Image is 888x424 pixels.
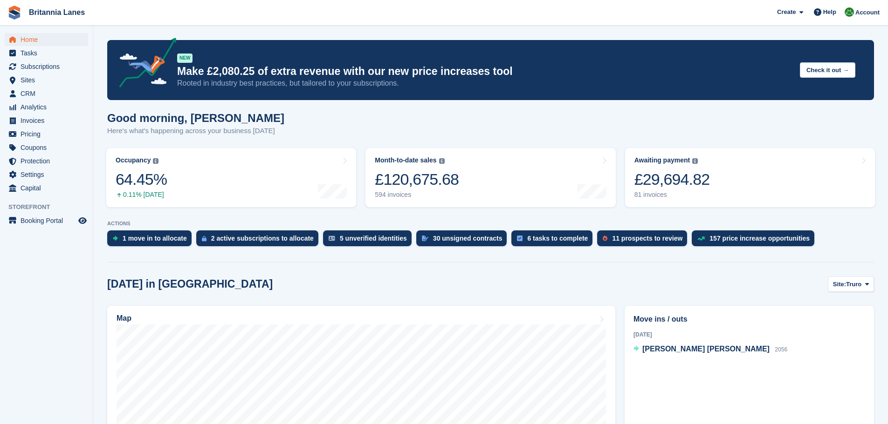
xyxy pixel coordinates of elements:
[603,236,607,241] img: prospect-51fa495bee0391a8d652442698ab0144808aea92771e9ea1ae160a38d050c398.svg
[116,191,167,199] div: 0.11% [DATE]
[775,346,787,353] span: 2056
[21,87,76,100] span: CRM
[5,168,88,181] a: menu
[634,156,690,164] div: Awaiting payment
[329,236,335,241] img: verify_identity-adf6edd0f0f0b5bbfe63781bf79b02c33cf7c696d77639b501bdc392416b5a36.svg
[21,182,76,195] span: Capital
[800,62,855,78] button: Check it out →
[21,74,76,87] span: Sites
[113,236,118,241] img: move_ins_to_allocate_icon-fdf77a2bb77ea45bf5b3d319d69a93e2d87916cf1d5bf7949dd705db3b84f3ca.svg
[77,215,88,226] a: Preview store
[823,7,836,17] span: Help
[511,230,597,251] a: 6 tasks to complete
[5,155,88,168] a: menu
[633,314,865,325] h2: Move ins / outs
[123,235,187,242] div: 1 move in to allocate
[375,191,459,199] div: 594 invoices
[527,235,588,242] div: 6 tasks to complete
[692,230,819,251] a: 157 price increase opportunities
[153,158,158,164] img: icon-info-grey-7440780725fd019a000dd9b08b2336e03edf1995a4989e88bcd33f0948082b44.svg
[116,170,167,189] div: 64.45%
[21,47,76,60] span: Tasks
[5,87,88,100] a: menu
[116,156,151,164] div: Occupancy
[21,128,76,141] span: Pricing
[107,221,874,227] p: ACTIONS
[709,235,810,242] div: 157 price increase opportunities
[634,191,710,199] div: 81 invoices
[5,74,88,87] a: menu
[375,156,436,164] div: Month-to-date sales
[25,5,89,20] a: Britannia Lanes
[828,276,874,292] button: Site: Truro
[107,278,273,290] h2: [DATE] in [GEOGRAPHIC_DATA]
[5,141,88,154] a: menu
[625,148,875,207] a: Awaiting payment £29,694.82 81 invoices
[196,230,323,251] a: 2 active subscriptions to allocate
[633,343,787,356] a: [PERSON_NAME] [PERSON_NAME] 2056
[692,158,698,164] img: icon-info-grey-7440780725fd019a000dd9b08b2336e03edf1995a4989e88bcd33f0948082b44.svg
[107,230,196,251] a: 1 move in to allocate
[21,168,76,181] span: Settings
[422,236,428,241] img: contract_signature_icon-13c848040528278c33f63329250d36e43548de30e8caae1d1a13099fd9432cc5.svg
[211,235,314,242] div: 2 active subscriptions to allocate
[177,65,792,78] p: Make £2,080.25 of extra revenue with our new price increases tool
[107,126,284,136] p: Here's what's happening across your business [DATE]
[365,148,615,207] a: Month-to-date sales £120,675.68 594 invoices
[633,330,865,339] div: [DATE]
[597,230,692,251] a: 11 prospects to review
[21,60,76,73] span: Subscriptions
[5,128,88,141] a: menu
[21,141,76,154] span: Coupons
[107,112,284,124] h1: Good morning, [PERSON_NAME]
[642,345,770,353] span: [PERSON_NAME] [PERSON_NAME]
[634,170,710,189] div: £29,694.82
[177,78,792,88] p: Rooted in industry best practices, but tailored to your subscriptions.
[21,214,76,227] span: Booking Portal
[5,114,88,127] a: menu
[21,33,76,46] span: Home
[21,101,76,114] span: Analytics
[833,280,846,289] span: Site:
[439,158,445,164] img: icon-info-grey-7440780725fd019a000dd9b08b2336e03edf1995a4989e88bcd33f0948082b44.svg
[177,54,193,63] div: NEW
[111,38,177,91] img: price-adjustments-announcement-icon-8257ccfd72463d97f412b2fc003d46551f7dbcb40ab6d574587a9cd5c0d94...
[5,214,88,227] a: menu
[5,182,88,195] a: menu
[845,7,854,17] img: Matt Lane
[846,280,861,289] span: Truro
[117,314,131,323] h2: Map
[5,60,88,73] a: menu
[416,230,512,251] a: 30 unsigned contracts
[777,7,796,17] span: Create
[106,148,356,207] a: Occupancy 64.45% 0.11% [DATE]
[7,6,21,20] img: stora-icon-8386f47178a22dfd0bd8f6a31ec36ba5ce8667c1dd55bd0f319d3a0aa187defe.svg
[433,235,503,242] div: 30 unsigned contracts
[375,170,459,189] div: £120,675.68
[697,236,705,241] img: price_increase_opportunities-93ffe204e8149a01c8c9dc8f82e8f89637d9d84a8eef4429ea346261dce0b2c0.svg
[323,230,416,251] a: 5 unverified identities
[8,202,93,212] span: Storefront
[5,47,88,60] a: menu
[202,236,207,242] img: active_subscription_to_allocate_icon-d502201f5373d7db506a760aba3b589e785aa758c864c3986d89f69b8ff3...
[612,235,682,242] div: 11 prospects to review
[21,114,76,127] span: Invoices
[855,8,880,17] span: Account
[5,33,88,46] a: menu
[5,101,88,114] a: menu
[21,155,76,168] span: Protection
[517,236,523,241] img: task-75834270c22a3079a89374b754ae025e5fb1db73e45f91037f5363f120a921f8.svg
[340,235,407,242] div: 5 unverified identities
